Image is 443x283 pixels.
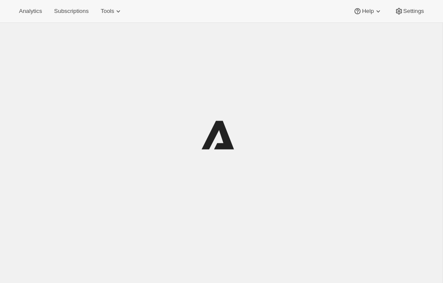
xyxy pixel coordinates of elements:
[49,5,94,17] button: Subscriptions
[14,5,47,17] button: Analytics
[19,8,42,15] span: Analytics
[403,8,424,15] span: Settings
[101,8,114,15] span: Tools
[95,5,128,17] button: Tools
[54,8,89,15] span: Subscriptions
[362,8,373,15] span: Help
[348,5,387,17] button: Help
[389,5,429,17] button: Settings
